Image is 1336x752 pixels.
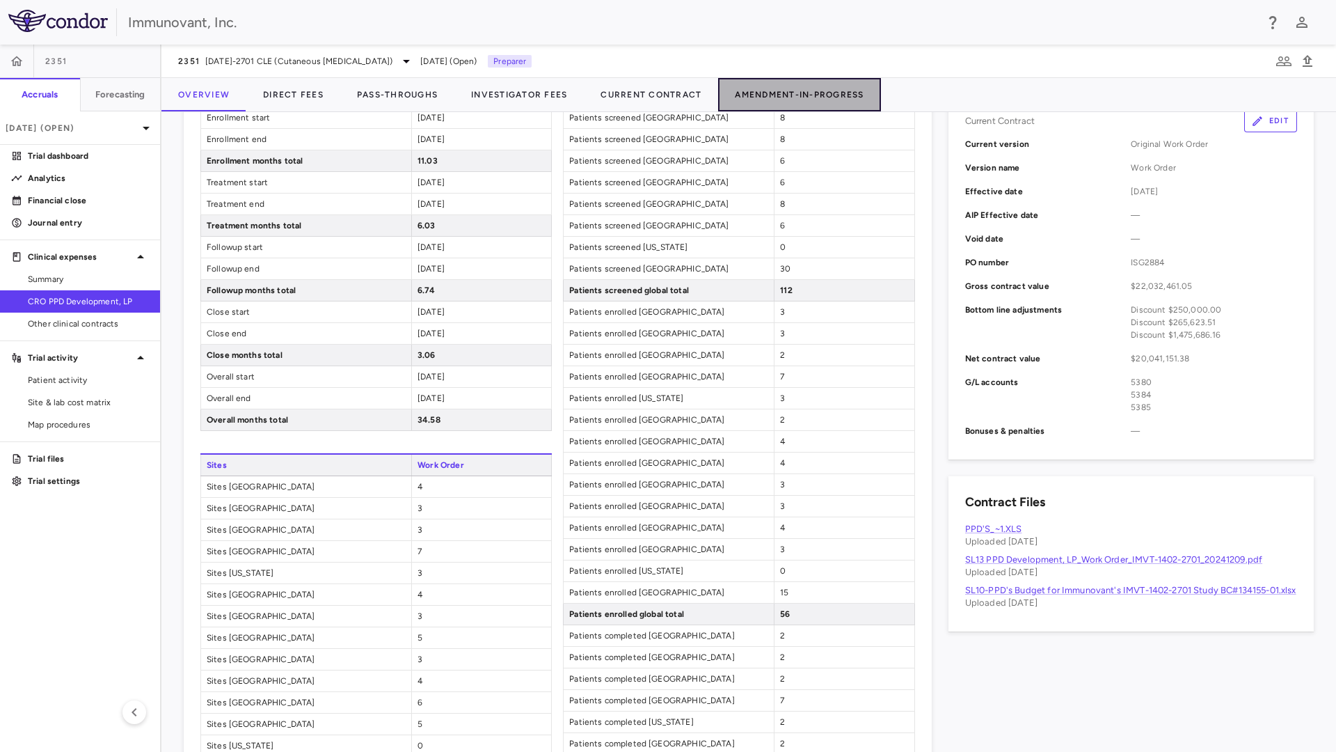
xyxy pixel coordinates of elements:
p: Current Contract [965,115,1035,127]
span: 3 [780,545,785,554]
span: [DATE] [417,134,445,144]
span: Original Work Order [1131,138,1297,150]
div: 5385 [1131,401,1297,414]
span: Followup start [201,237,411,258]
span: Sites [US_STATE] [201,563,411,583]
span: Sites [GEOGRAPHIC_DATA] [201,692,411,713]
p: Uploaded [DATE] [965,597,1297,609]
span: Sites [GEOGRAPHIC_DATA] [201,498,411,519]
span: Summary [28,273,149,285]
img: logo-full-BYUhSk78.svg [8,10,108,32]
span: Patients completed [US_STATE] [564,712,774,733]
span: Patients screened [GEOGRAPHIC_DATA] [564,172,774,193]
span: Overall start [201,366,411,387]
span: 8 [780,199,785,209]
span: Close start [201,301,411,322]
span: [DATE] [417,372,445,382]
span: Patients enrolled [GEOGRAPHIC_DATA] [564,474,774,495]
span: Followup months total [201,280,411,301]
span: 0 [780,566,786,576]
span: Sites [200,455,411,476]
span: Patients enrolled [GEOGRAPHIC_DATA] [564,496,774,517]
span: Sites [GEOGRAPHIC_DATA] [201,541,411,562]
span: Patients enrolled [GEOGRAPHIC_DATA] [564,539,774,560]
p: [DATE] (Open) [6,122,138,134]
span: — [1131,233,1297,245]
span: Map procedures [28,418,149,431]
span: 2 [780,350,785,360]
span: 30 [780,264,790,274]
span: Patient activity [28,374,149,386]
span: 6 [780,178,785,187]
span: Work Order [411,455,552,476]
span: 6.74 [417,285,436,295]
span: Patients screened [GEOGRAPHIC_DATA] [564,215,774,236]
span: Patients enrolled [GEOGRAPHIC_DATA] [564,409,774,430]
span: Patients screened [GEOGRAPHIC_DATA] [564,129,774,150]
p: Clinical expenses [28,251,132,263]
span: Work Order [1131,162,1297,174]
span: 6 [780,156,785,166]
span: [DATE] [417,113,445,123]
span: Patients enrolled [GEOGRAPHIC_DATA] [564,323,774,344]
div: Discount $250,000.00 [1131,304,1297,316]
span: 3 [417,611,422,621]
span: Enrollment months total [201,150,411,171]
span: Sites [GEOGRAPHIC_DATA] [201,606,411,627]
span: 2 [780,631,785,641]
span: 4 [780,458,785,468]
span: CRO PPD Development, LP [28,295,149,308]
span: Patients enrolled [GEOGRAPHIC_DATA] [564,582,774,603]
div: Discount $1,475,686.16 [1131,329,1297,341]
span: [DATE] [417,329,445,338]
span: Overall months total [201,409,411,430]
span: [DATE] [417,199,445,209]
span: Patients enrolled global total [564,604,774,625]
span: 2 [780,652,785,662]
span: 4 [780,523,785,533]
button: Investigator Fees [454,78,584,111]
span: Sites [GEOGRAPHIC_DATA] [201,519,411,540]
span: Patients completed [GEOGRAPHIC_DATA] [564,668,774,689]
span: Patients enrolled [GEOGRAPHIC_DATA] [564,345,774,366]
span: 2 [780,415,785,425]
span: Sites [GEOGRAPHIC_DATA] [201,627,411,648]
span: Site & lab cost matrix [28,396,149,409]
h6: Accruals [22,88,58,101]
span: [DATE] [1131,185,1297,198]
span: 0 [780,242,786,252]
span: Patients enrolled [US_STATE] [564,561,774,581]
span: — [1131,425,1297,437]
span: 2 [780,674,785,684]
div: Immunovant, Inc. [128,12,1255,33]
span: Close months total [201,345,411,366]
span: 3 [780,307,785,317]
span: [DATE] (Open) [420,55,477,68]
span: 0 [417,741,423,751]
span: 2351 [178,56,200,67]
span: Patients screened [GEOGRAPHIC_DATA] [564,258,774,279]
span: Sites [GEOGRAPHIC_DATA] [201,584,411,605]
span: 7 [417,547,422,556]
span: [DATE] [417,307,445,317]
span: Patients completed [GEOGRAPHIC_DATA] [564,625,774,646]
p: Trial activity [28,352,132,364]
div: 5384 [1131,389,1297,401]
p: Trial dashboard [28,150,149,162]
p: Journal entry [28,217,149,229]
span: 3 [780,393,785,403]
button: Pass-Throughs [340,78,454,111]
span: Treatment start [201,172,411,193]
span: 3 [417,655,422,664]
p: Preparer [488,55,532,68]
span: Sites [GEOGRAPHIC_DATA] [201,671,411,691]
span: Treatment end [201,194,411,214]
p: Void date [965,233,1131,245]
span: Patients enrolled [US_STATE] [564,388,774,409]
span: 7 [780,372,784,382]
p: Effective date [965,185,1131,198]
div: Discount $265,623.51 [1131,316,1297,329]
span: Sites [GEOGRAPHIC_DATA] [201,476,411,497]
span: 34.58 [417,415,440,425]
p: Trial files [28,453,149,465]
